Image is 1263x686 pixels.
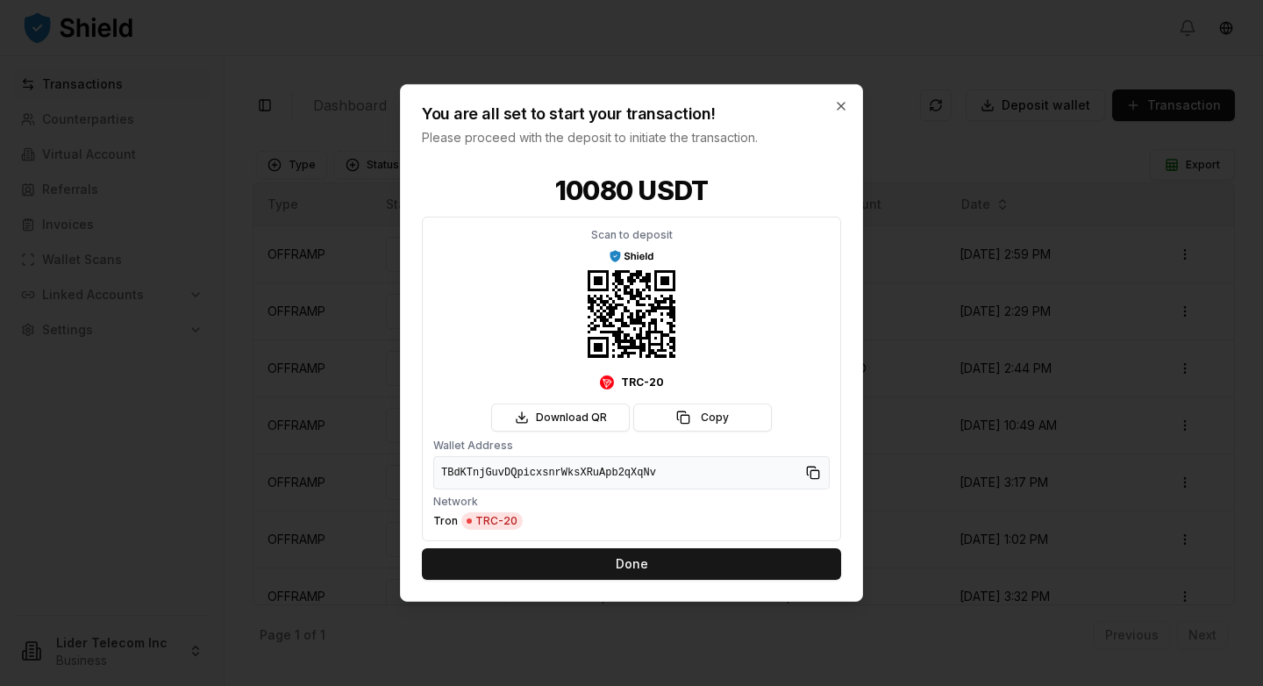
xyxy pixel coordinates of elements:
h2: You are all set to start your transaction! [422,106,841,122]
button: Done [422,548,841,580]
p: Wallet Address [433,439,830,453]
p: Scan to deposit [591,228,673,242]
p: Network [433,495,830,509]
span: TBdKTnjGuvDQpicxsnrWksXRuApb2qXqNv [441,467,801,480]
span: TRC-20 [621,375,664,389]
img: Tron Logo [600,375,614,389]
p: Please proceed with the deposit to initiate the transaction. [422,129,841,146]
button: Download QR [491,404,630,432]
img: ShieldPay Logo [609,249,654,263]
h1: 10080 USDT [422,175,841,206]
span: Tron [433,514,458,528]
button: Copy [633,404,772,432]
span: TRC-20 [461,512,523,530]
